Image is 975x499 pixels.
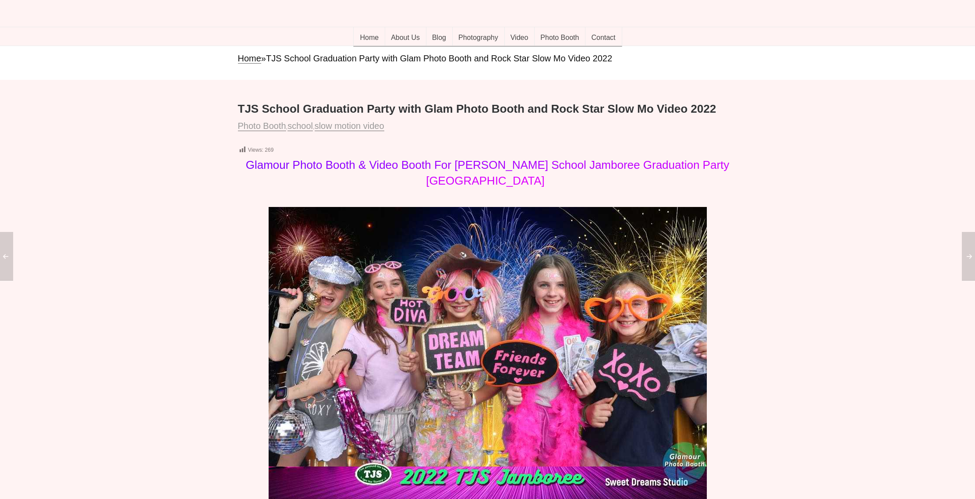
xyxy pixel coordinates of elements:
nav: breadcrumbs [238,53,737,64]
span: Video [511,34,528,43]
span: Home [360,34,379,43]
a: Home [353,27,385,46]
a: Home [238,53,261,64]
span: Contact [591,34,615,43]
span: , , [238,124,388,130]
a: school [287,121,313,131]
a: Contact [585,27,622,46]
span: Photo Booth [540,34,579,43]
span: Blog [432,34,446,43]
a: slow motion video [315,121,384,131]
h1: TJS School Graduation Party with Glam Photo Booth and Rock Star Slow Mo Video 2022 [238,102,737,117]
a: Blog [426,27,453,46]
span: Glamour Photo Booth & Video Booth For [PERSON_NAME] School Jamboree Graduation Party [GEOGRAPHIC_... [246,158,730,187]
a: Video [504,27,535,46]
a: Photography [452,27,505,46]
span: Views: [248,147,263,153]
span: TJS School Graduation Party with Glam Photo Booth and Rock Star Slow Mo Video 2022 [266,53,612,63]
span: About Us [391,34,420,43]
a: Photo Booth [238,121,286,131]
span: » [261,53,266,63]
a: Photo Booth [534,27,585,46]
a: About Us [385,27,426,46]
span: 269 [265,147,273,153]
span: Photography [458,34,498,43]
